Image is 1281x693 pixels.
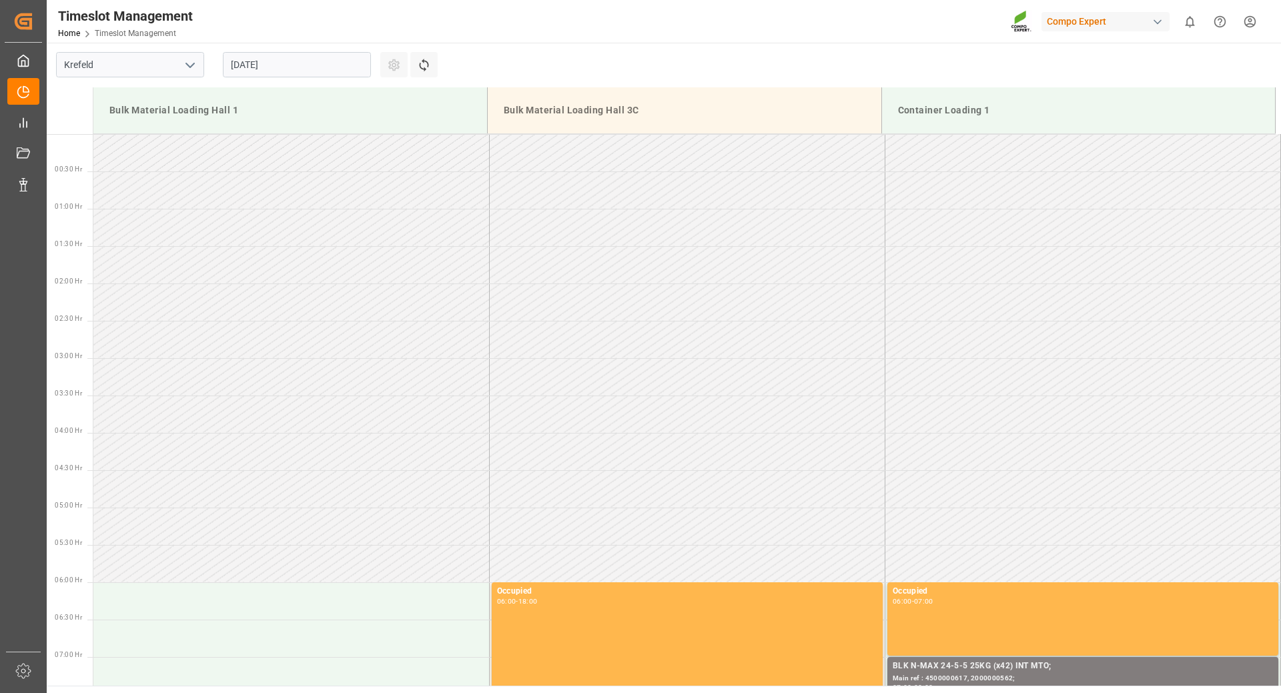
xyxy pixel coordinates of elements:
[55,576,82,584] span: 06:00 Hr
[912,598,914,604] div: -
[55,390,82,397] span: 03:30 Hr
[498,98,871,123] div: Bulk Material Loading Hall 3C
[55,352,82,360] span: 03:00 Hr
[914,598,933,604] div: 07:00
[55,427,82,434] span: 04:00 Hr
[497,585,877,598] div: Occupied
[55,614,82,621] span: 06:30 Hr
[55,240,82,247] span: 01:30 Hr
[55,165,82,173] span: 00:30 Hr
[516,598,518,604] div: -
[55,315,82,322] span: 02:30 Hr
[56,52,204,77] input: Type to search/select
[1041,12,1170,31] div: Compo Expert
[55,277,82,285] span: 02:00 Hr
[1011,10,1032,33] img: Screenshot%202023-09-29%20at%2010.02.21.png_1712312052.png
[58,29,80,38] a: Home
[893,98,1265,123] div: Container Loading 1
[55,651,82,658] span: 07:00 Hr
[1175,7,1205,37] button: show 0 new notifications
[893,673,1273,684] div: Main ref : 4500000617, 2000000562;
[55,203,82,210] span: 01:00 Hr
[914,684,933,690] div: 08:00
[893,684,912,690] div: 07:00
[893,585,1273,598] div: Occupied
[893,660,1273,673] div: BLK N-MAX 24-5-5 25KG (x42) INT MTO;
[497,598,516,604] div: 06:00
[58,6,193,26] div: Timeslot Management
[55,539,82,546] span: 05:30 Hr
[55,502,82,509] span: 05:00 Hr
[893,598,912,604] div: 06:00
[179,55,199,75] button: open menu
[518,598,538,604] div: 18:00
[104,98,476,123] div: Bulk Material Loading Hall 1
[912,684,914,690] div: -
[1205,7,1235,37] button: Help Center
[223,52,371,77] input: DD.MM.YYYY
[55,464,82,472] span: 04:30 Hr
[1041,9,1175,34] button: Compo Expert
